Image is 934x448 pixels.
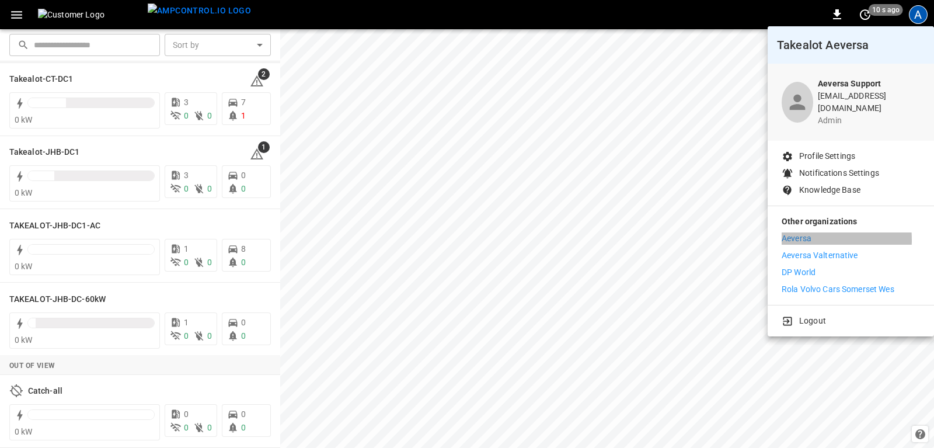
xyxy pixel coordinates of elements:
p: Other organizations [782,216,920,232]
div: profile-icon [782,82,813,123]
p: DP World [782,266,815,279]
p: Knowledge Base [799,184,860,196]
p: Aeversa [782,232,811,245]
p: Aeversa Valternative [782,249,858,262]
p: Logout [799,315,826,327]
p: Profile Settings [799,150,855,162]
h6: Takealot Aeversa [777,36,925,54]
p: [EMAIL_ADDRESS][DOMAIN_NAME] [818,90,920,114]
p: Rola Volvo Cars Somerset Wes [782,283,894,296]
p: admin [818,114,920,127]
p: Notifications Settings [799,167,879,179]
b: Aeversa Support [818,79,881,88]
